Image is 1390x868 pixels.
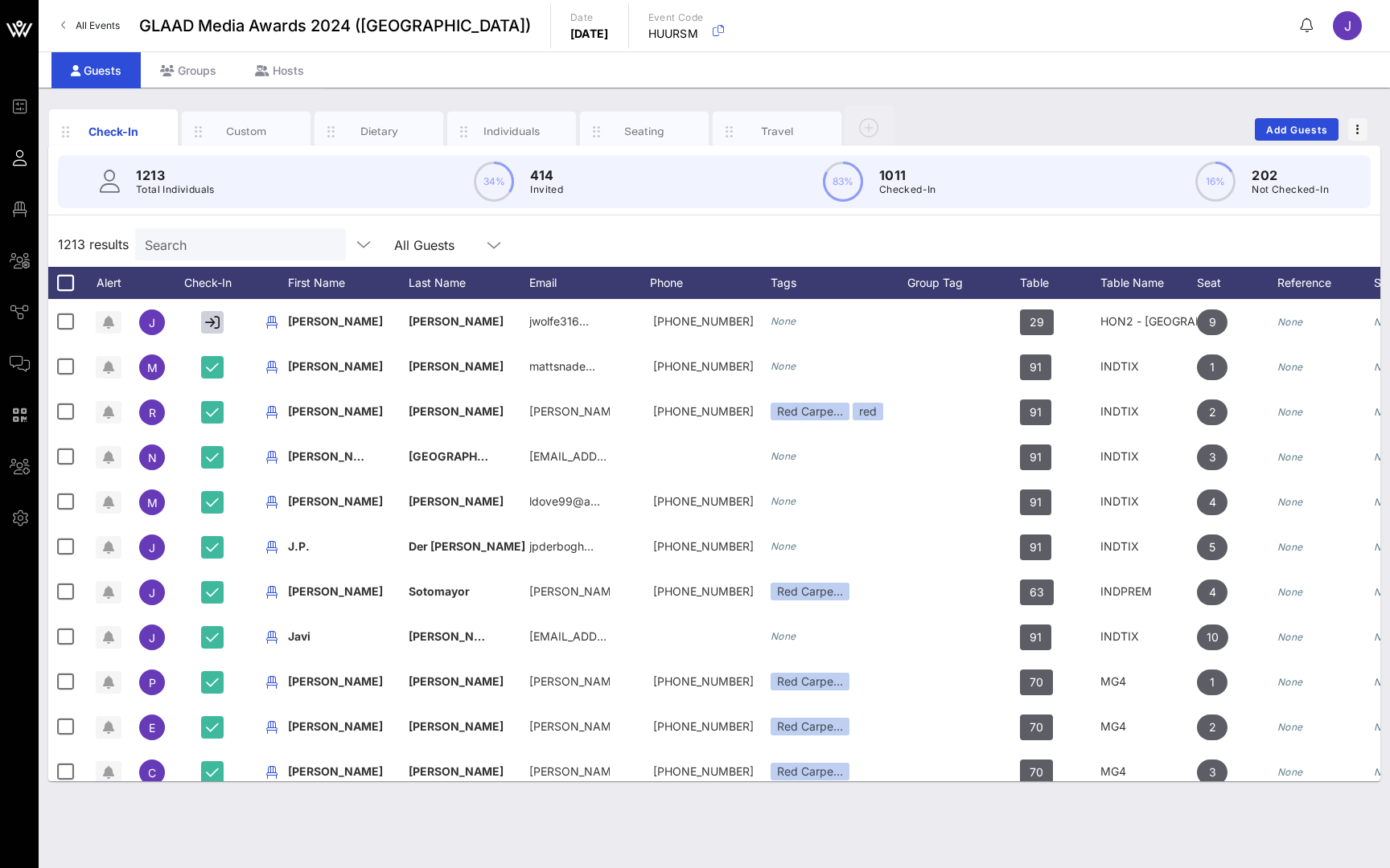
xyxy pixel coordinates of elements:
[653,584,754,598] span: +13525710129
[529,569,610,614] p: [PERSON_NAME]@[PERSON_NAME]…
[771,718,849,735] div: Red Carpe…
[149,541,155,555] span: J
[1100,344,1197,389] div: INDTIX
[175,267,256,299] div: Check-In
[136,166,215,185] p: 1213
[136,182,215,198] p: Total Individuals
[771,360,796,372] i: None
[530,182,563,198] p: Invited
[771,673,849,690] div: Red Carpe…
[648,26,704,42] p: HUURSM
[288,719,383,733] span: [PERSON_NAME]
[149,406,156,420] span: R
[529,749,610,794] p: [PERSON_NAME]…
[570,10,609,26] p: Date
[1030,759,1043,785] span: 70
[1100,299,1197,344] div: HON2 - [GEOGRAPHIC_DATA]
[1265,124,1329,136] span: Add Guests
[288,584,383,598] span: [PERSON_NAME]
[1277,406,1303,418] i: None
[385,228,513,260] div: All Guests
[1255,118,1339,141] button: Add Guests
[288,449,383,463] span: [PERSON_NAME]
[409,719,504,733] span: [PERSON_NAME]
[653,539,754,553] span: +12313131612
[139,14,531,38] span: GLAAD Media Awards 2024 ([GEOGRAPHIC_DATA])
[1197,267,1277,299] div: Seat
[409,629,504,643] span: [PERSON_NAME]
[1100,614,1197,659] div: INDTIX
[1344,18,1351,34] span: J
[409,494,504,508] span: [PERSON_NAME]
[1210,669,1215,695] span: 1
[879,166,936,185] p: 1011
[1277,361,1303,373] i: None
[1277,496,1303,508] i: None
[771,495,796,507] i: None
[771,630,796,642] i: None
[1209,489,1216,515] span: 4
[529,659,610,704] p: [PERSON_NAME].c…
[1030,714,1043,740] span: 70
[653,314,754,328] span: +13146144490
[1030,669,1043,695] span: 70
[1030,534,1042,560] span: 91
[529,267,650,299] div: Email
[1030,624,1042,650] span: 91
[288,674,383,688] span: [PERSON_NAME]
[476,124,548,139] div: Individuals
[147,496,158,510] span: M
[288,629,310,643] span: Javi
[1277,676,1303,688] i: None
[1100,389,1197,434] div: INDTIX
[653,359,754,373] span: +15612712317
[76,19,120,31] span: All Events
[409,674,504,688] span: [PERSON_NAME]
[148,451,157,465] span: N
[1030,399,1042,425] span: 91
[529,449,723,463] span: [EMAIL_ADDRESS][DOMAIN_NAME]
[1100,749,1197,794] div: MG4
[570,26,609,42] p: [DATE]
[147,361,158,375] span: M
[879,182,936,198] p: Checked-In
[853,403,883,420] div: red
[288,494,383,508] span: [PERSON_NAME]
[1020,267,1100,299] div: Table
[1209,444,1216,470] span: 3
[771,403,849,420] div: Red Carpe…
[529,389,610,434] p: [PERSON_NAME]…
[148,766,156,780] span: C
[1277,766,1303,778] i: None
[1030,309,1044,335] span: 29
[58,235,129,254] span: 1213 results
[236,52,323,88] div: Hosts
[409,764,504,778] span: [PERSON_NAME]
[653,719,754,733] span: +19013370080
[1030,489,1042,515] span: 91
[1210,354,1215,380] span: 1
[1277,541,1303,553] i: None
[288,539,310,553] span: J.P.
[529,344,595,389] p: mattsnade…
[51,52,141,88] div: Guests
[907,267,1020,299] div: Group Tag
[1030,444,1042,470] span: 91
[409,359,504,373] span: [PERSON_NAME]
[1030,354,1042,380] span: 91
[771,583,849,600] div: Red Carpe…
[1252,182,1329,198] p: Not Checked-In
[653,764,754,778] span: +12564384137
[409,404,504,418] span: [PERSON_NAME]
[1277,586,1303,598] i: None
[529,299,589,344] p: jwolfe316…
[288,404,383,418] span: [PERSON_NAME]
[771,315,796,327] i: None
[1277,631,1303,643] i: None
[771,763,849,780] div: Red Carpe…
[288,359,383,373] span: [PERSON_NAME]
[1100,434,1197,479] div: INDTIX
[149,631,155,645] span: J
[529,524,594,569] p: jpderbogh…
[771,267,907,299] div: Tags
